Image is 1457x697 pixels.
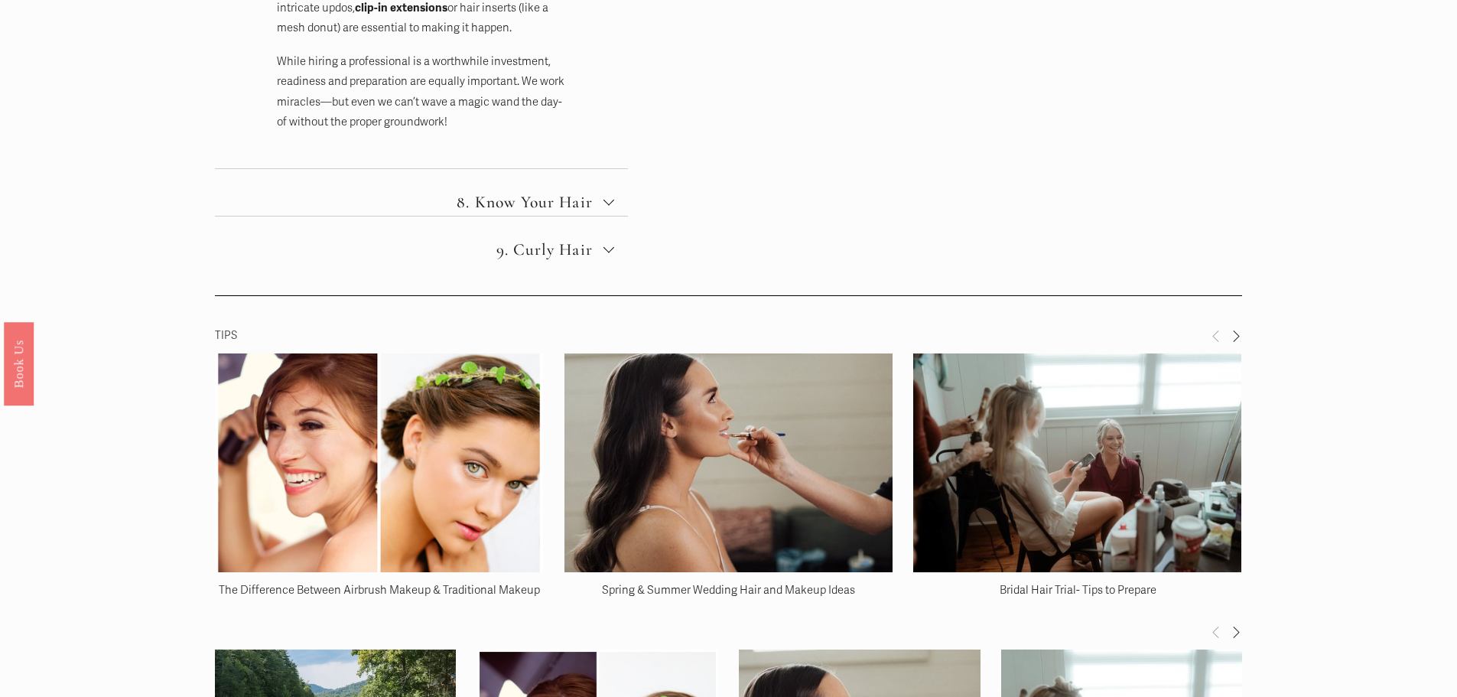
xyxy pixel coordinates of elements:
img: The Difference Between Airbrush Makeup &amp; Traditional Makeup [215,298,543,627]
a: Bridal Hair Trial- Tips to Prepare [913,353,1242,572]
strong: clip-in extensions [355,1,447,15]
span: 8. Know Your Hair [251,192,603,212]
p: While hiring a professional is a worthwhile investment, readiness and preparation are equally imp... [277,51,566,132]
span: 9. Curly Hair [251,239,603,259]
a: Book Us [4,321,34,405]
span: Previous [1210,625,1222,638]
span: Previous [1210,329,1222,342]
button: 8. Know Your Hair [215,169,628,216]
img: Spring &amp; Summer Wedding Hair and Makeup Ideas [564,336,893,589]
a: Spring & Summer Wedding Hair and Makeup Ideas [602,583,855,597]
span: Next [1230,329,1242,342]
img: Bridal Hair Trial- Tips to Prepare [913,351,1241,574]
button: 9. Curly Hair [215,217,628,263]
span: Next [1230,625,1242,638]
span: TIPS [215,329,237,342]
a: The Difference Between Airbrush Makeup &amp; Traditional Makeup [215,353,544,572]
a: Spring &amp; Summer Wedding Hair and Makeup Ideas [564,353,893,572]
a: Bridal Hair Trial- Tips to Prepare [1000,583,1156,597]
a: The Difference Between Airbrush Makeup & Traditional Makeup [219,583,540,597]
